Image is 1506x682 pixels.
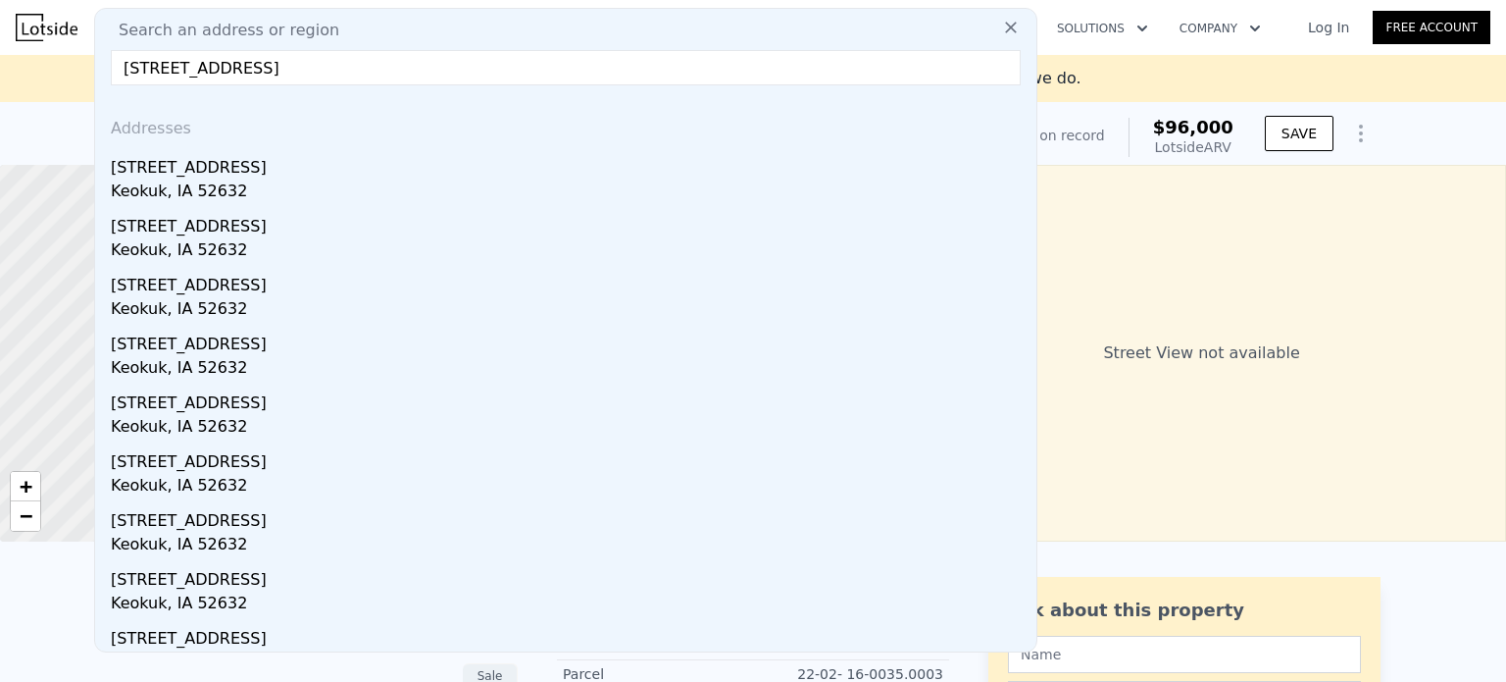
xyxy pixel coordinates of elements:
span: $96,000 [1153,117,1233,137]
button: Solutions [1041,11,1164,46]
button: Show Options [1341,114,1380,153]
span: − [20,503,32,528]
div: Keokuk, IA 52632 [111,356,1029,384]
div: [STREET_ADDRESS] [111,619,1029,651]
button: SAVE [1265,116,1333,151]
div: Keokuk, IA 52632 [111,297,1029,325]
div: [STREET_ADDRESS] [111,560,1029,592]
div: Lotside ARV [1153,137,1233,157]
a: Zoom in [11,472,40,501]
div: [STREET_ADDRESS] [111,148,1029,180]
div: [STREET_ADDRESS] [111,325,1029,356]
div: Addresses [103,101,1029,148]
div: Keokuk, IA 52632 [111,474,1029,501]
a: Log In [1284,18,1373,37]
a: Zoom out [11,501,40,531]
span: + [20,474,32,498]
div: Keokuk, IA 52632 [111,180,1029,207]
div: Keokuk, IA 52632 [111,651,1029,678]
div: Keokuk, IA 52632 [111,533,1029,560]
input: Name [1008,636,1361,673]
div: Street View not available [897,165,1506,542]
input: Enter an address, city, region, neighborhood or zip code [111,50,1021,85]
a: Free Account [1373,11,1490,44]
div: [STREET_ADDRESS] [111,207,1029,238]
div: Keokuk, IA 52632 [111,592,1029,619]
div: [STREET_ADDRESS] [111,266,1029,297]
div: [STREET_ADDRESS] [111,384,1029,415]
div: Keokuk, IA 52632 [111,415,1029,443]
div: [STREET_ADDRESS] [111,443,1029,474]
div: Keokuk, IA 52632 [111,238,1029,266]
span: Search an address or region [103,19,339,42]
img: Lotside [16,14,77,41]
div: Ask about this property [1008,597,1361,624]
button: Company [1164,11,1277,46]
div: [STREET_ADDRESS] [111,501,1029,533]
